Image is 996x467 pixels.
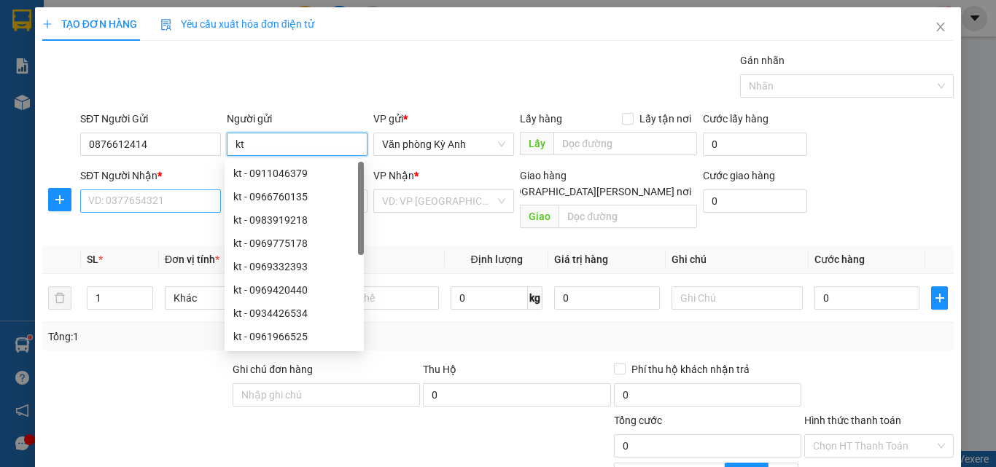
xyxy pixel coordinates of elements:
[373,111,514,127] div: VP gửi
[48,188,71,211] button: plus
[233,383,420,407] input: Ghi chú đơn hàng
[233,165,355,181] div: kt - 0911046379
[931,286,948,310] button: plus
[225,185,364,208] div: kt - 0966760135
[233,212,355,228] div: kt - 0983919218
[160,19,172,31] img: icon
[520,132,553,155] span: Lấy
[554,286,659,310] input: 0
[174,287,287,309] span: Khác
[703,133,807,156] input: Cước lấy hàng
[225,302,364,325] div: kt - 0934426534
[740,55,785,66] label: Gán nhãn
[703,113,769,125] label: Cước lấy hàng
[233,282,355,298] div: kt - 0969420440
[66,61,182,77] text: VPKA1508250600
[233,329,355,345] div: kt - 0961966525
[49,194,71,205] span: plus
[520,113,562,125] span: Lấy hàng
[935,21,946,33] span: close
[672,286,803,310] input: Ghi Chú
[528,286,542,310] span: kg
[48,286,71,310] button: delete
[165,254,219,265] span: Đơn vị tính
[373,170,414,181] span: VP Nhận
[128,85,237,116] div: Nhận: Dọc Đường
[920,7,961,48] button: Close
[225,255,364,278] div: kt - 0969332393
[11,85,120,116] div: Gửi: Văn phòng Kỳ Anh
[814,254,865,265] span: Cước hàng
[80,111,221,127] div: SĐT Người Gửi
[225,325,364,348] div: kt - 0961966525
[703,189,807,213] input: Cước giao hàng
[233,235,355,251] div: kt - 0969775178
[554,254,608,265] span: Giá trị hàng
[626,361,755,377] span: Phí thu hộ khách nhận trả
[614,415,662,426] span: Tổng cước
[553,132,697,155] input: Dọc đường
[42,19,52,29] span: plus
[233,189,355,205] div: kt - 0966760135
[423,364,456,375] span: Thu Hộ
[470,254,522,265] span: Định lượng
[634,111,697,127] span: Lấy tận nơi
[48,329,386,345] div: Tổng: 1
[382,133,505,155] span: Văn phòng Kỳ Anh
[559,205,697,228] input: Dọc đường
[225,278,364,302] div: kt - 0969420440
[520,170,567,181] span: Giao hàng
[932,292,947,304] span: plus
[225,232,364,255] div: kt - 0969775178
[233,259,355,275] div: kt - 0969332393
[160,18,314,30] span: Yêu cầu xuất hóa đơn điện tử
[233,364,313,375] label: Ghi chú đơn hàng
[225,208,364,232] div: kt - 0983919218
[308,286,439,310] input: VD: Bàn, Ghế
[225,162,364,185] div: kt - 0911046379
[42,18,137,30] span: TẠO ĐƠN HÀNG
[80,168,221,184] div: SĐT Người Nhận
[703,170,775,181] label: Cước giao hàng
[520,205,559,228] span: Giao
[804,415,901,426] label: Hình thức thanh toán
[492,184,697,200] span: [GEOGRAPHIC_DATA][PERSON_NAME] nơi
[87,254,98,265] span: SL
[233,305,355,321] div: kt - 0934426534
[227,111,367,127] div: Người gửi
[666,246,809,274] th: Ghi chú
